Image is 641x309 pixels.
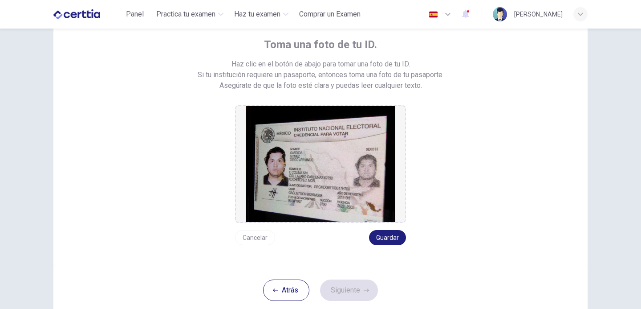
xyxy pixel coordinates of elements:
a: CERTTIA logo [53,5,121,23]
button: Haz tu examen [231,6,292,22]
button: Comprar un Examen [296,6,364,22]
div: [PERSON_NAME] [514,9,563,20]
button: Cancelar [235,230,275,245]
button: Panel [121,6,149,22]
span: Haz clic en el botón de abajo para tomar una foto de tu ID. Si tu institución requiere un pasapor... [198,59,444,80]
span: Panel [126,9,144,20]
img: Profile picture [493,7,507,21]
img: preview screemshot [246,106,395,222]
img: es [428,11,439,18]
button: Guardar [369,230,406,245]
button: Practica tu examen [153,6,227,22]
button: Atrás [263,280,309,301]
span: Haz tu examen [234,9,280,20]
span: Practica tu examen [156,9,215,20]
span: Toma una foto de tu ID. [264,37,377,52]
img: CERTTIA logo [53,5,100,23]
span: Comprar un Examen [299,9,361,20]
span: Asegúrate de que la foto esté clara y puedas leer cualquier texto. [219,80,422,91]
